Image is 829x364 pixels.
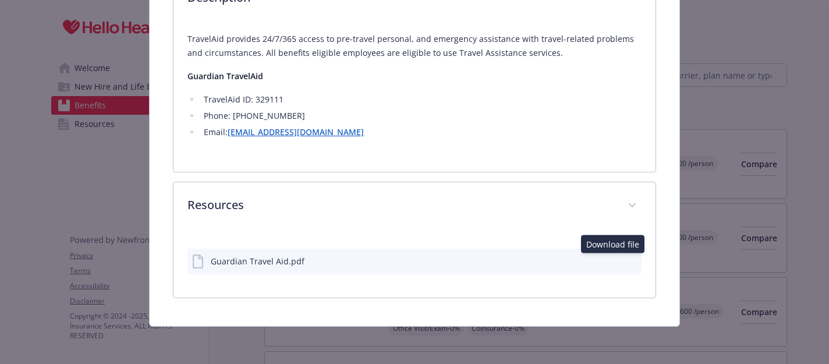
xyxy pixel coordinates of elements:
li: Phone: [PHONE_NUMBER] [200,109,641,123]
p: TravelAid provides 24/7/365 access to pre-travel personal, and emergency assistance with travel-r... [187,32,641,60]
button: preview file [626,255,637,267]
a: [EMAIL_ADDRESS][DOMAIN_NAME] [228,126,364,137]
p: Resources [187,196,613,214]
li: TravelAid ID: 329111 [200,93,641,107]
li: Email: [200,125,641,139]
div: Guardian Travel Aid.pdf [211,255,304,267]
button: download file [608,255,617,267]
strong: Guardian TravelAid [187,70,263,82]
div: Download file [581,235,644,253]
div: Resources [173,230,655,298]
div: Description [173,23,655,172]
div: Resources [173,182,655,230]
